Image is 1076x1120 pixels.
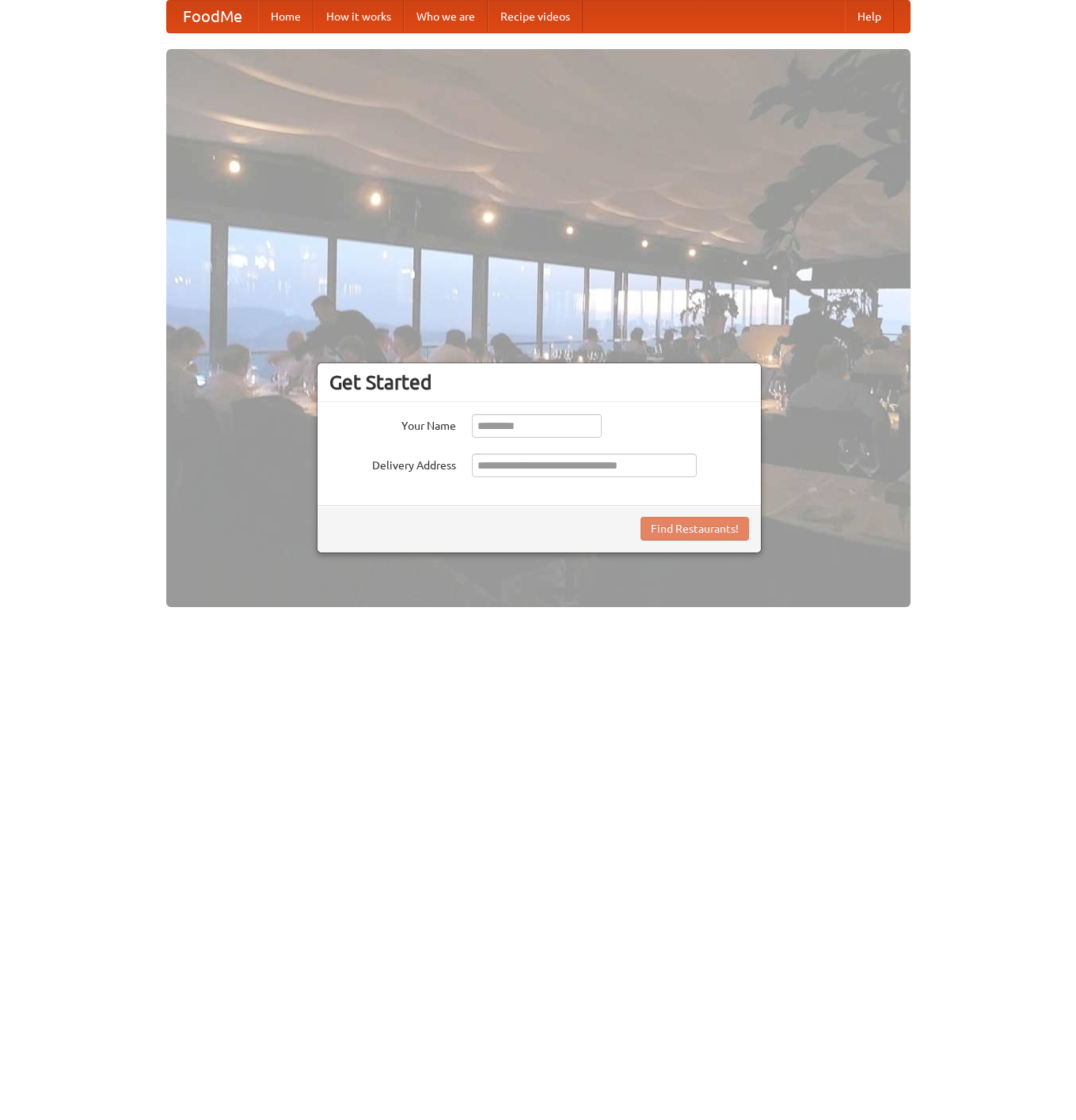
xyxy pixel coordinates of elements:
[641,517,749,541] button: Find Restaurants!
[167,1,258,32] a: FoodMe
[845,1,894,32] a: Help
[404,1,488,32] a: Who we are
[488,1,583,32] a: Recipe videos
[314,1,404,32] a: How it works
[329,414,456,434] label: Your Name
[329,454,456,473] label: Delivery Address
[329,370,749,394] h3: Get Started
[258,1,314,32] a: Home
